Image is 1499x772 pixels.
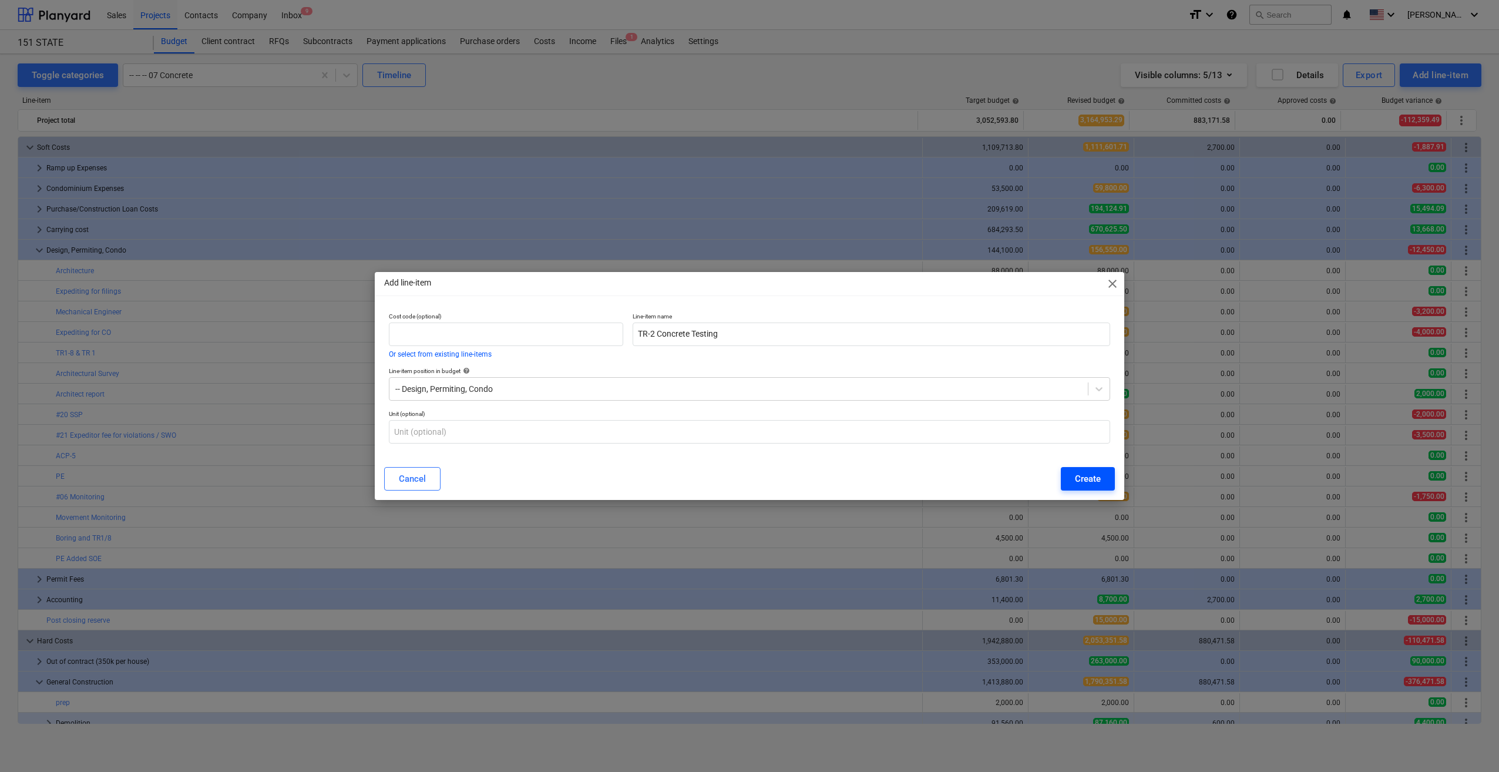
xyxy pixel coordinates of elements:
button: Cancel [384,467,441,491]
iframe: Chat Widget [1440,716,1499,772]
p: Unit (optional) [389,410,1110,420]
button: Or select from existing line-items [389,351,492,358]
p: Add line-item [384,277,431,289]
div: Line-item position in budget [389,367,1110,375]
div: Create [1075,471,1101,486]
span: close [1105,277,1120,291]
p: Line-item name [633,313,1110,323]
div: Cancel [399,471,426,486]
span: help [461,367,470,374]
p: Cost code (optional) [389,313,623,323]
button: Create [1061,467,1115,491]
input: Unit (optional) [389,420,1110,444]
